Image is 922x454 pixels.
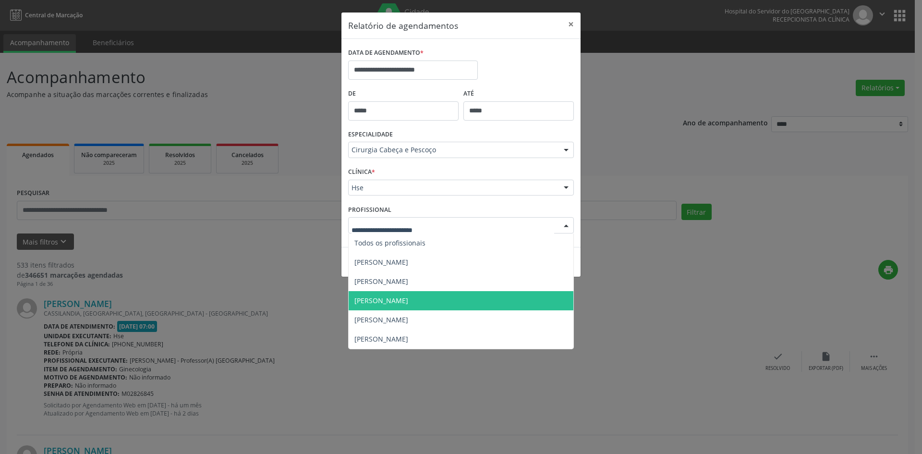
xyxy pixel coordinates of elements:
[348,165,375,180] label: CLÍNICA
[352,145,554,155] span: Cirurgia Cabeça e Pescoço
[354,296,408,305] span: [PERSON_NAME]
[348,202,391,217] label: PROFISSIONAL
[561,12,581,36] button: Close
[348,86,459,101] label: De
[348,46,424,61] label: DATA DE AGENDAMENTO
[463,86,574,101] label: ATÉ
[348,19,458,32] h5: Relatório de agendamentos
[354,238,425,247] span: Todos os profissionais
[354,315,408,324] span: [PERSON_NAME]
[352,183,554,193] span: Hse
[348,127,393,142] label: ESPECIALIDADE
[354,334,408,344] span: [PERSON_NAME]
[354,277,408,286] span: [PERSON_NAME]
[354,258,408,267] span: [PERSON_NAME]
